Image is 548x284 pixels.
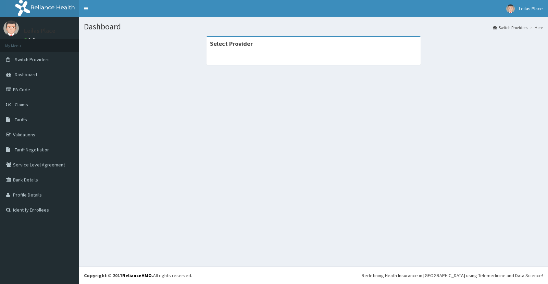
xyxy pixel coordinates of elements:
span: Tariffs [15,117,27,123]
a: RelianceHMO [122,272,152,279]
img: User Image [3,21,19,36]
img: User Image [506,4,515,13]
span: Leilas Place [519,5,543,12]
li: Here [528,25,543,30]
strong: Select Provider [210,40,253,48]
a: Online [24,37,40,42]
a: Switch Providers [493,25,527,30]
strong: Copyright © 2017 . [84,272,153,279]
span: Tariff Negotiation [15,147,50,153]
span: Dashboard [15,71,37,78]
span: Claims [15,102,28,108]
span: Switch Providers [15,56,50,63]
h1: Dashboard [84,22,543,31]
p: Leilas Place [24,28,55,34]
footer: All rights reserved. [79,267,548,284]
div: Redefining Heath Insurance in [GEOGRAPHIC_DATA] using Telemedicine and Data Science! [362,272,543,279]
